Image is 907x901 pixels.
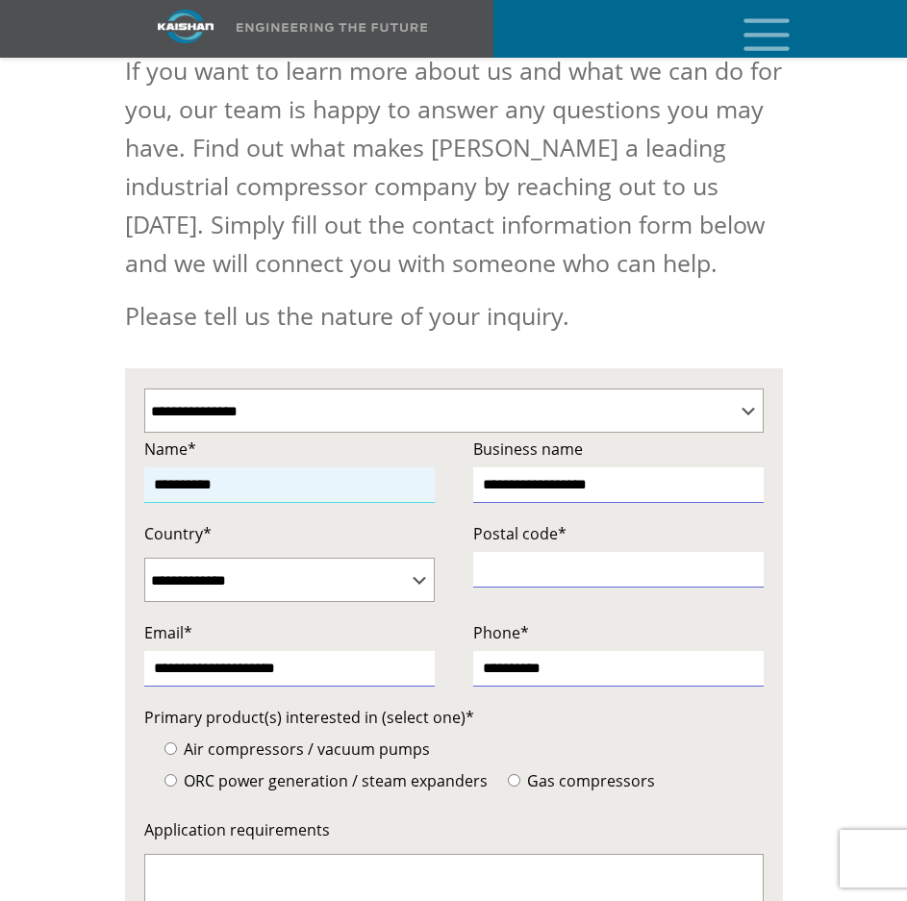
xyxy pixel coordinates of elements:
label: Phone* [473,619,764,646]
img: kaishan logo [113,10,258,43]
a: mobile menu [736,13,768,45]
input: ORC power generation / steam expanders [164,774,177,787]
input: Air compressors / vacuum pumps [164,742,177,755]
label: Application requirements [144,816,764,843]
label: Name* [144,436,435,463]
span: ORC power generation / steam expanders [180,770,488,791]
label: Email* [144,619,435,646]
label: Postal code* [473,520,764,547]
label: Country* [144,520,435,547]
span: Gas compressors [523,770,655,791]
span: Air compressors / vacuum pumps [180,738,430,760]
input: Gas compressors [508,774,520,787]
label: Business name [473,436,764,463]
img: Engineering the future [237,23,427,32]
p: Please tell us the nature of your inquiry. [125,296,783,335]
p: If you want to learn more about us and what we can do for you, our team is happy to answer any qu... [125,51,783,282]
